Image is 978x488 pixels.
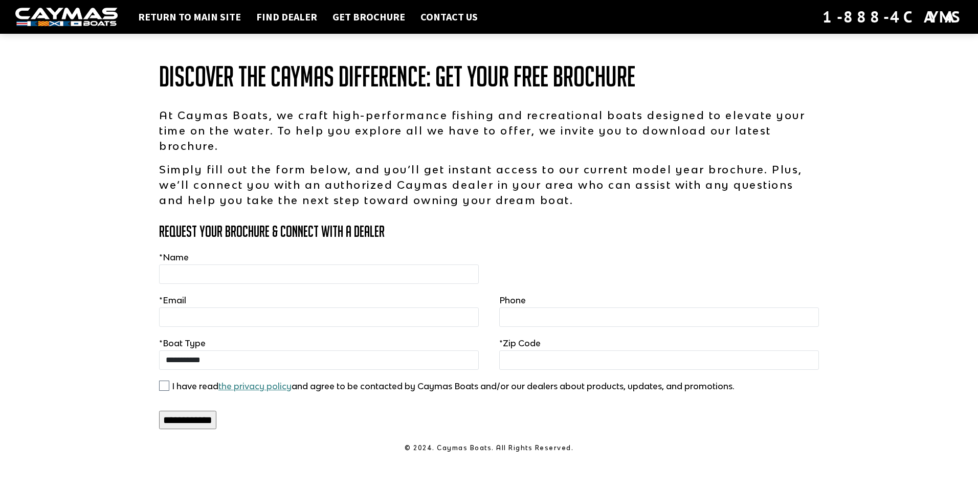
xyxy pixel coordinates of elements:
label: Phone [499,294,526,306]
h1: Discover the Caymas Difference: Get Your Free Brochure [159,61,819,92]
label: Email [159,294,186,306]
a: Get Brochure [327,10,410,24]
p: Simply fill out the form below, and you’ll get instant access to our current model year brochure.... [159,162,819,208]
label: Zip Code [499,337,541,349]
p: © 2024. Caymas Boats. All Rights Reserved. [159,443,819,453]
h3: Request Your Brochure & Connect with a Dealer [159,223,819,240]
img: white-logo-c9c8dbefe5ff5ceceb0f0178aa75bf4bb51f6bca0971e226c86eb53dfe498488.png [15,8,118,27]
a: Find Dealer [251,10,322,24]
label: Boat Type [159,337,206,349]
label: I have read and agree to be contacted by Caymas Boats and/or our dealers about products, updates,... [172,380,735,392]
div: 1-888-4CAYMAS [823,6,963,28]
a: Contact Us [415,10,483,24]
a: the privacy policy [218,381,292,391]
a: Return to main site [133,10,246,24]
p: At Caymas Boats, we craft high-performance fishing and recreational boats designed to elevate you... [159,107,819,153]
label: Name [159,251,189,263]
